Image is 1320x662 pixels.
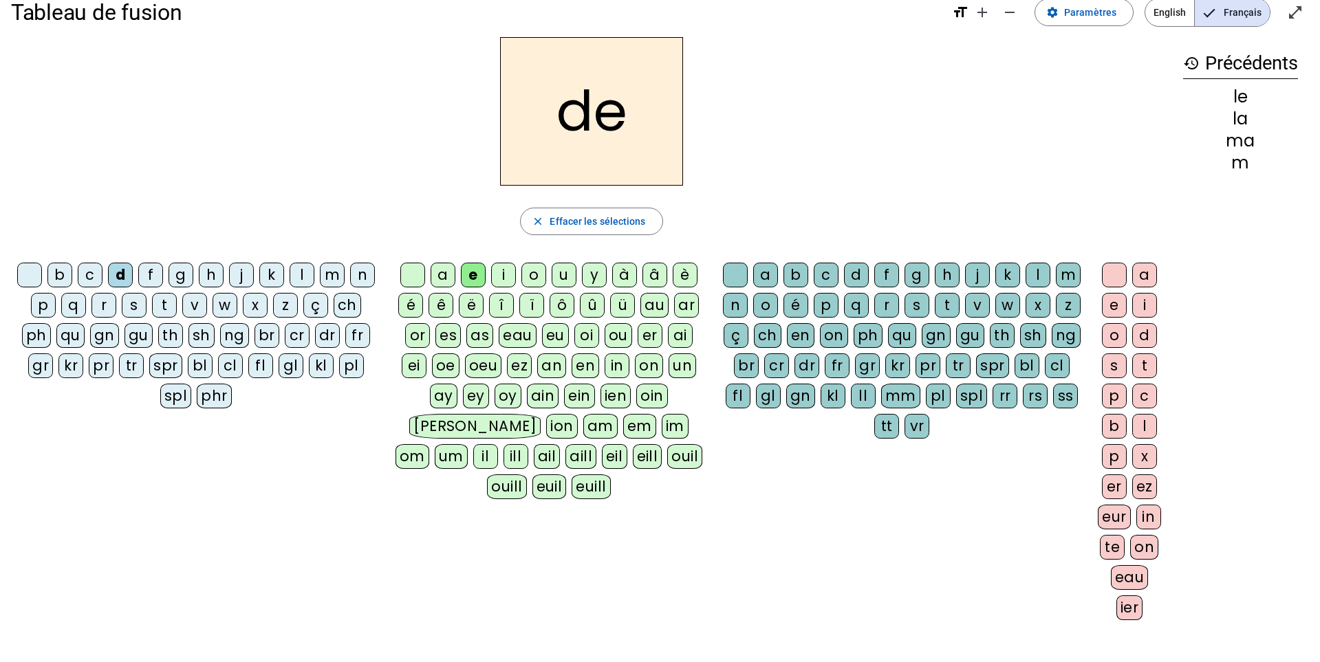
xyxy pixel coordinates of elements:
[532,474,567,499] div: euil
[605,353,629,378] div: in
[1183,89,1298,105] div: le
[519,293,544,318] div: ï
[396,444,429,469] div: om
[572,474,610,499] div: euill
[668,323,693,348] div: ai
[466,323,493,348] div: as
[1183,155,1298,171] div: m
[315,323,340,348] div: dr
[243,293,268,318] div: x
[255,323,279,348] div: br
[160,384,192,408] div: spl
[854,323,883,348] div: ph
[916,353,940,378] div: pr
[520,208,662,235] button: Effacer les sélections
[1064,4,1116,21] span: Paramètres
[61,293,86,318] div: q
[1132,263,1157,287] div: a
[1130,535,1158,560] div: on
[1098,505,1131,529] div: eur
[188,353,213,378] div: bl
[1100,535,1125,560] div: te
[814,293,838,318] div: p
[764,353,789,378] div: cr
[820,323,848,348] div: on
[1102,353,1127,378] div: s
[952,4,969,21] mat-icon: format_size
[435,323,461,348] div: es
[229,263,254,287] div: j
[814,263,838,287] div: c
[22,323,51,348] div: ph
[888,323,916,348] div: qu
[640,293,669,318] div: au
[432,353,459,378] div: oe
[345,323,370,348] div: fr
[1183,55,1200,71] mat-icon: history
[1020,323,1046,348] div: sh
[1111,565,1149,590] div: eau
[248,353,273,378] div: fl
[1023,384,1048,408] div: rs
[90,323,119,348] div: gn
[463,384,489,408] div: ey
[926,384,951,408] div: pl
[56,323,85,348] div: qu
[500,37,683,186] h2: de
[58,353,83,378] div: kr
[1132,444,1157,469] div: x
[303,293,328,318] div: ç
[1102,293,1127,318] div: e
[546,414,578,439] div: ion
[28,353,53,378] div: gr
[495,384,521,408] div: oy
[794,353,819,378] div: dr
[965,293,990,318] div: v
[956,384,988,408] div: spl
[459,293,484,318] div: ë
[783,263,808,287] div: b
[1102,384,1127,408] div: p
[521,263,546,287] div: o
[669,353,696,378] div: un
[197,384,232,408] div: phr
[285,323,310,348] div: cr
[723,293,748,318] div: n
[532,215,544,228] mat-icon: close
[430,384,457,408] div: ay
[1132,384,1157,408] div: c
[974,4,991,21] mat-icon: add
[1102,323,1127,348] div: o
[499,323,537,348] div: eau
[956,323,984,348] div: gu
[1136,505,1161,529] div: in
[1052,323,1081,348] div: ng
[726,384,750,408] div: fl
[537,353,566,378] div: an
[1287,4,1303,21] mat-icon: open_in_full
[273,293,298,318] div: z
[855,353,880,378] div: gr
[574,323,599,348] div: oi
[610,293,635,318] div: ü
[398,293,423,318] div: é
[405,323,430,348] div: or
[605,323,632,348] div: ou
[935,293,960,318] div: t
[844,263,869,287] div: d
[623,414,656,439] div: em
[138,263,163,287] div: f
[635,353,663,378] div: on
[47,263,72,287] div: b
[582,263,607,287] div: y
[550,293,574,318] div: ô
[461,263,486,287] div: e
[786,384,815,408] div: gn
[905,263,929,287] div: g
[667,444,702,469] div: ouil
[612,263,637,287] div: à
[564,384,595,408] div: ein
[279,353,303,378] div: gl
[825,353,850,378] div: fr
[1056,293,1081,318] div: z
